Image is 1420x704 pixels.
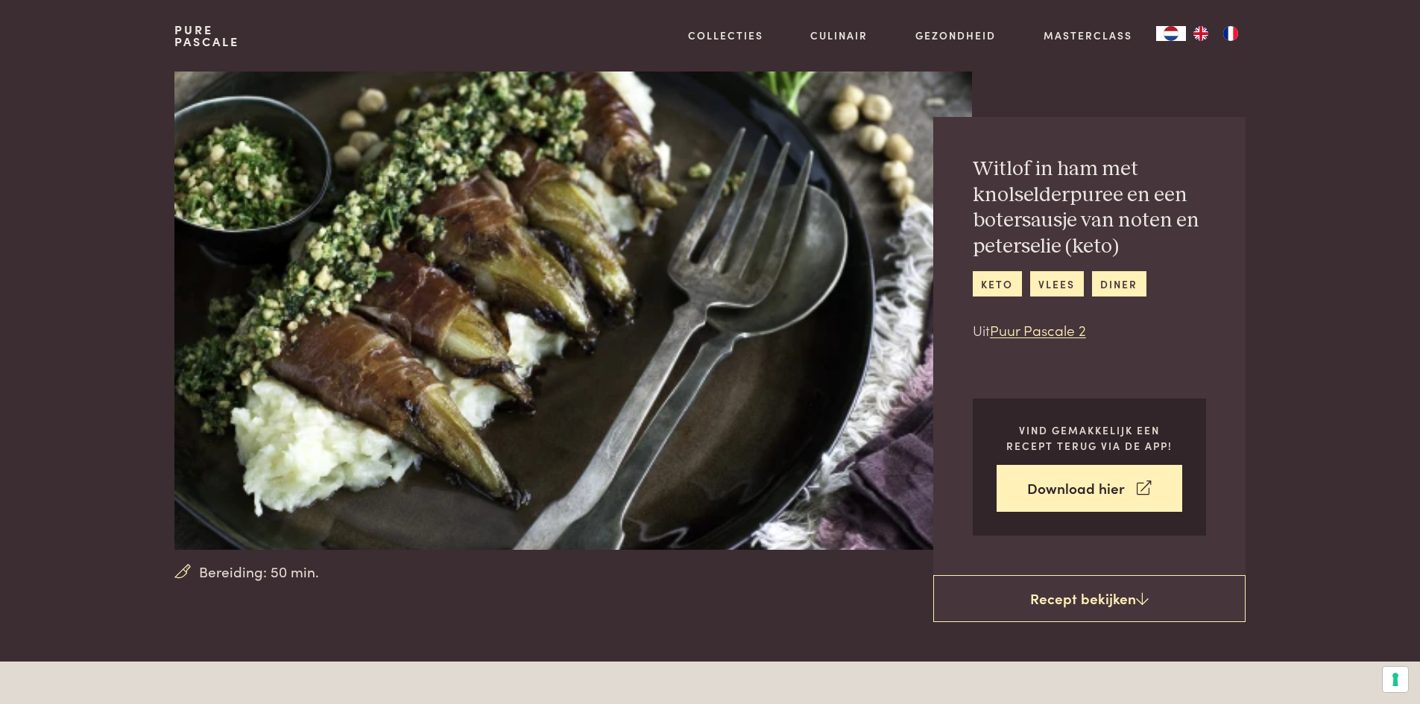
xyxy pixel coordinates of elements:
a: Download hier [997,465,1182,512]
a: Collecties [688,28,763,43]
h2: Witlof in ham met knolselderpuree en een botersausje van noten en peterselie (keto) [973,156,1206,259]
div: Language [1156,26,1186,41]
a: keto [973,271,1022,296]
a: Culinair [810,28,868,43]
a: NL [1156,26,1186,41]
a: Recept bekijken [933,575,1246,623]
a: Gezondheid [915,28,996,43]
p: Vind gemakkelijk een recept terug via de app! [997,422,1182,453]
a: vlees [1030,271,1084,296]
aside: Language selected: Nederlands [1156,26,1246,41]
a: EN [1186,26,1216,41]
a: PurePascale [174,24,239,48]
p: Uit [973,320,1206,341]
a: Puur Pascale 2 [990,320,1086,340]
a: diner [1092,271,1146,296]
button: Uw voorkeuren voor toestemming voor trackingtechnologieën [1383,667,1408,692]
img: Witlof in ham met knolselderpuree en een botersausje van noten en peterselie (keto) [174,72,971,550]
span: Bereiding: 50 min. [199,561,319,583]
a: Masterclass [1044,28,1132,43]
ul: Language list [1186,26,1246,41]
a: FR [1216,26,1246,41]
